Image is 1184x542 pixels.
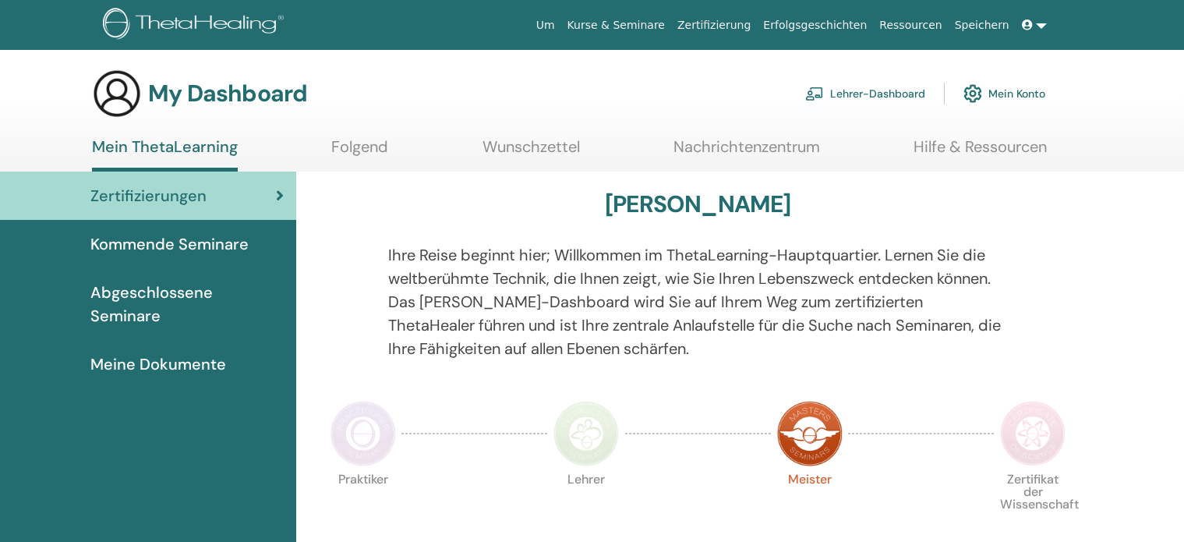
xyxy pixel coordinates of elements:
img: Certificate of Science [1000,401,1066,466]
img: cog.svg [963,80,982,107]
p: Ihre Reise beginnt hier; Willkommen im ThetaLearning-Hauptquartier. Lernen Sie die weltberühmte T... [388,243,1007,360]
a: Speichern [949,11,1016,40]
img: Practitioner [330,401,396,466]
a: Lehrer-Dashboard [805,76,925,111]
span: Zertifizierungen [90,184,207,207]
a: Mein ThetaLearning [92,137,238,172]
a: Erfolgsgeschichten [757,11,873,40]
img: chalkboard-teacher.svg [805,87,824,101]
img: logo.png [103,8,289,43]
span: Abgeschlossene Seminare [90,281,284,328]
img: generic-user-icon.jpg [92,69,142,119]
p: Praktiker [330,473,396,539]
a: Zertifizierung [671,11,757,40]
a: Um [530,11,561,40]
a: Nachrichtenzentrum [673,137,820,168]
a: Mein Konto [963,76,1045,111]
p: Meister [777,473,843,539]
h3: My Dashboard [148,80,307,108]
p: Zertifikat der Wissenschaft [1000,473,1066,539]
a: Ressourcen [873,11,948,40]
p: Lehrer [553,473,619,539]
a: Hilfe & Ressourcen [914,137,1047,168]
span: Meine Dokumente [90,352,226,376]
a: Kurse & Seminare [561,11,671,40]
a: Wunschzettel [482,137,580,168]
a: Folgend [331,137,388,168]
img: Master [777,401,843,466]
img: Instructor [553,401,619,466]
span: Kommende Seminare [90,232,249,256]
h3: [PERSON_NAME] [605,190,791,218]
